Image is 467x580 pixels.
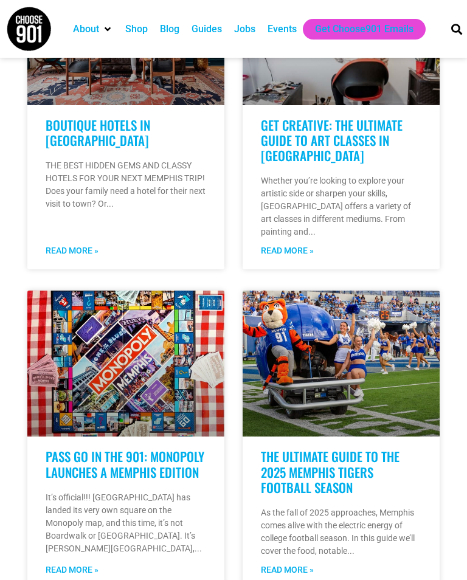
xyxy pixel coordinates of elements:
[261,564,314,576] a: Read more about The Ultimate Guide to the 2025 Memphis Tigers Football Season
[261,116,403,165] a: Get Creative: The Ultimate Guide to Art Classes in [GEOGRAPHIC_DATA]
[234,22,255,36] a: Jobs
[160,22,179,36] a: Blog
[261,174,421,238] p: Whether you’re looking to explore your artistic side or sharpen your skills, [GEOGRAPHIC_DATA] of...
[46,159,206,210] p: THE BEST HIDDEN GEMS AND CLASSY HOTELS FOR YOUR NEXT MEMPHIS TRIP! Does your family need a hotel ...
[46,564,99,576] a: Read more about Pass Go in the 901: Monopoly Launches a Memphis Edition
[67,19,119,40] div: About
[46,447,204,481] a: Pass Go in the 901: Monopoly Launches a Memphis Edition
[46,244,99,257] a: Read more about Boutique Hotels in Memphis
[243,291,440,437] a: A mascot and cheerleaders on a blue vehicle celebrate on a football field, with more cheerleaders...
[46,116,150,150] a: Boutique Hotels in [GEOGRAPHIC_DATA]
[125,22,148,36] a: Shop
[46,491,206,555] p: It’s official!!! [GEOGRAPHIC_DATA] has landed its very own square on the Monopoly map, and this t...
[73,22,99,36] a: About
[261,244,314,257] a: Read more about Get Creative: The Ultimate Guide to Art Classes in Memphis
[67,19,435,40] nav: Main nav
[192,22,222,36] a: Guides
[261,447,400,496] a: The Ultimate Guide to the 2025 Memphis Tigers Football Season
[261,506,421,558] p: As the fall of 2025 approaches, Memphis comes alive with the electric energy of college football ...
[268,22,297,36] a: Events
[446,19,466,39] div: Search
[315,22,413,36] a: Get Choose901 Emails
